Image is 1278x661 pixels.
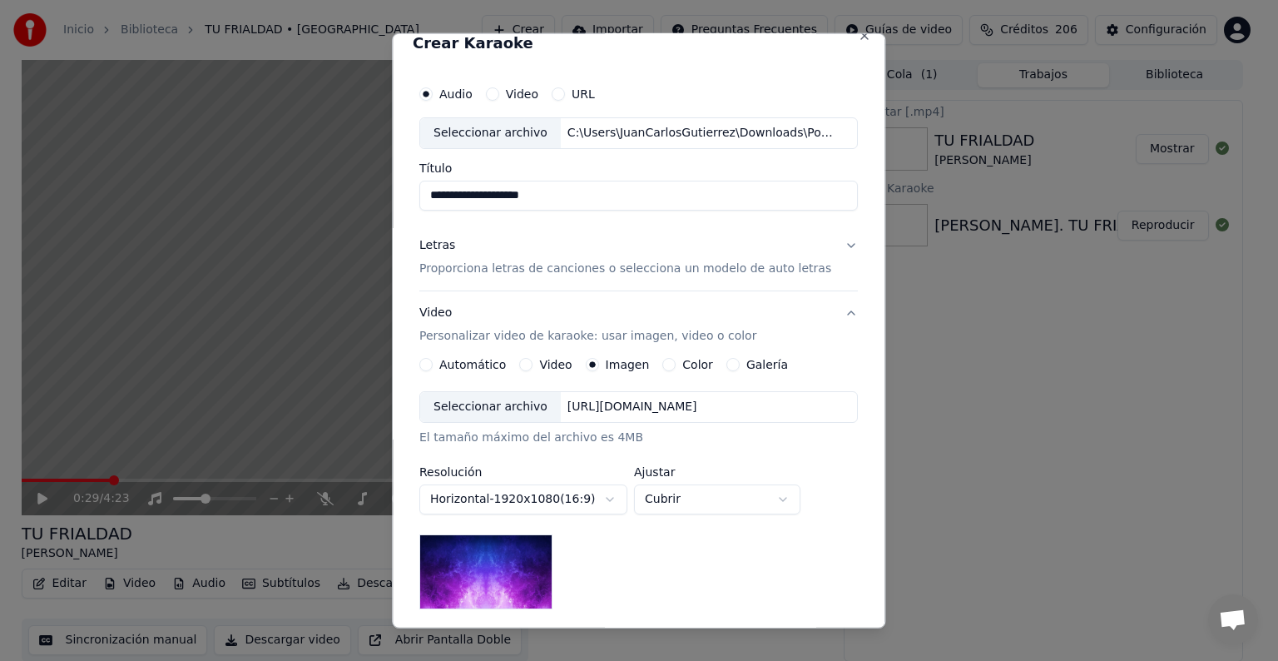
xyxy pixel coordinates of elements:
[540,359,572,370] label: Video
[413,36,864,51] h2: Crear Karaoke
[683,359,714,370] label: Color
[419,430,858,446] div: El tamaño máximo del archivo es 4MB
[419,328,756,345] p: Personalizar video de karaoke: usar imagen, video o color
[419,466,627,478] label: Resolución
[420,118,561,148] div: Seleccionar archivo
[419,291,858,358] button: VideoPersonalizar video de karaoke: usar imagen, video o color
[746,359,788,370] label: Galería
[606,359,650,370] label: Imagen
[419,162,858,174] label: Título
[420,392,561,422] div: Seleccionar archivo
[506,88,538,100] label: Video
[439,88,473,100] label: Audio
[419,237,455,254] div: Letras
[561,399,704,415] div: [URL][DOMAIN_NAME]
[419,224,858,291] button: LetrasProporciona letras de canciones o selecciona un modelo de auto letras
[634,466,800,478] label: Ajustar
[439,359,506,370] label: Automático
[419,305,756,345] div: Video
[561,125,844,142] div: C:\Users\JuanCarlosGutierrez\Downloads\Por el camino.mp3
[419,261,831,277] p: Proporciona letras de canciones o selecciona un modelo de auto letras
[572,88,595,100] label: URL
